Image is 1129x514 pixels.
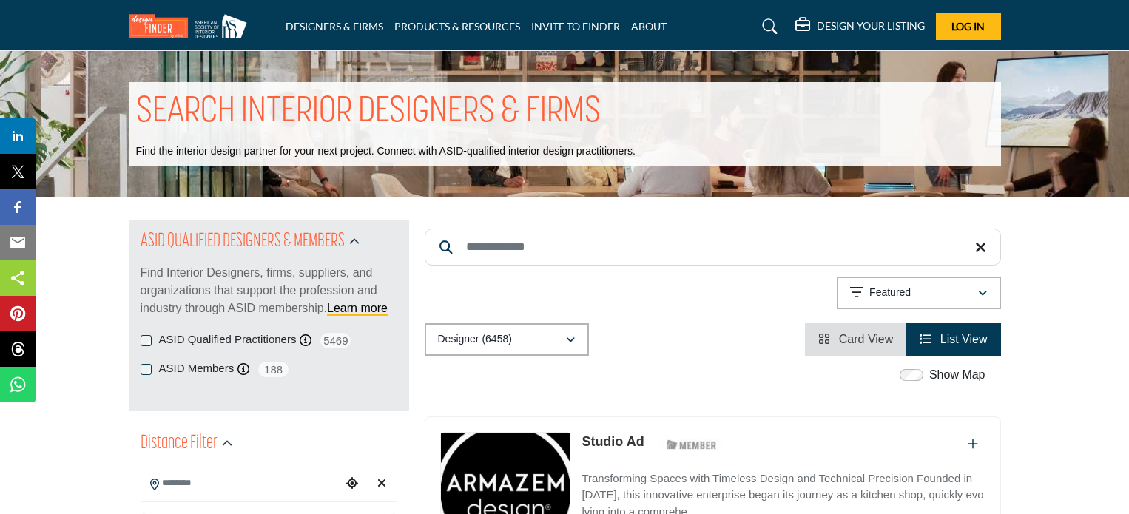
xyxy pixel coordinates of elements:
[818,333,893,345] a: View Card
[817,19,925,33] h5: DESIGN YOUR LISTING
[531,20,620,33] a: INVITE TO FINDER
[805,323,906,356] li: Card View
[136,89,601,135] h1: SEARCH INTERIOR DESIGNERS & FIRMS
[257,360,290,379] span: 188
[319,331,352,350] span: 5469
[141,335,152,346] input: ASID Qualified Practitioners checkbox
[425,229,1001,266] input: Search Keyword
[795,18,925,35] div: DESIGN YOUR LISTING
[159,360,235,377] label: ASID Members
[286,20,383,33] a: DESIGNERS & FIRMS
[394,20,520,33] a: PRODUCTS & RESOURCES
[327,302,388,314] a: Learn more
[159,331,297,348] label: ASID Qualified Practitioners
[748,15,787,38] a: Search
[968,438,978,450] a: Add To List
[341,468,363,500] div: Choose your current location
[837,277,1001,309] button: Featured
[936,13,1001,40] button: Log In
[136,144,636,159] p: Find the interior design partner for your next project. Connect with ASID-qualified interior desi...
[658,436,725,454] img: ASID Members Badge Icon
[438,332,512,347] p: Designer (6458)
[371,468,393,500] div: Clear search location
[141,229,345,255] h2: ASID QUALIFIED DESIGNERS & MEMBERS
[869,285,911,300] p: Featured
[582,432,644,452] p: Studio Ad
[920,333,987,345] a: View List
[839,333,894,345] span: Card View
[141,364,152,375] input: ASID Members checkbox
[141,430,218,457] h2: Distance Filter
[425,323,589,356] button: Designer (6458)
[129,14,255,38] img: Site Logo
[631,20,667,33] a: ABOUT
[951,20,985,33] span: Log In
[906,323,1000,356] li: List View
[141,469,341,498] input: Search Location
[141,264,397,317] p: Find Interior Designers, firms, suppliers, and organizations that support the profession and indu...
[940,333,988,345] span: List View
[929,366,985,384] label: Show Map
[582,434,644,449] a: Studio Ad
